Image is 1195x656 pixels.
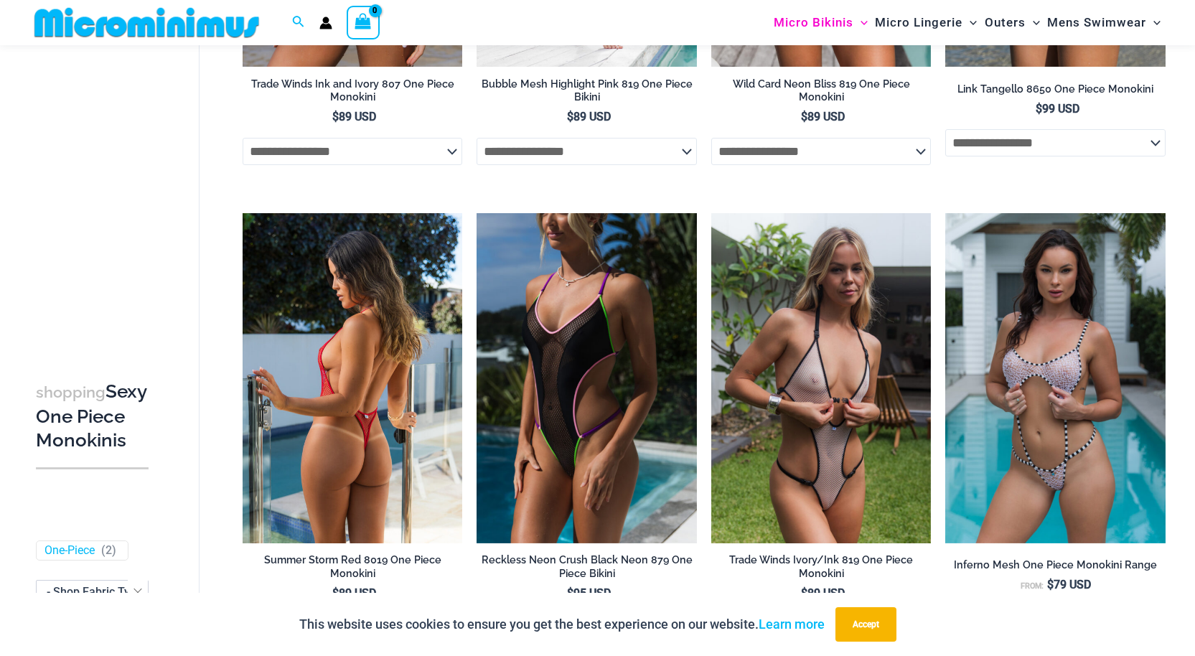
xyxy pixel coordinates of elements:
h2: Summer Storm Red 8019 One Piece Monokini [243,553,463,580]
bdi: 95 USD [567,586,611,600]
a: View Shopping Cart, empty [347,6,380,39]
a: Learn more [759,617,825,632]
a: Trade Winds Ivory/Ink 819 One Piece Monokini [711,553,932,586]
a: Mens SwimwearMenu ToggleMenu Toggle [1044,4,1164,41]
span: Outers [985,4,1026,41]
span: Mens Swimwear [1047,4,1146,41]
a: Link Tangello 8650 One Piece Monokini [945,83,1166,101]
a: Inferno Mesh Black White 8561 One Piece 05Inferno Mesh Olive Fuchsia 8561 One Piece 03Inferno Mes... [945,213,1166,543]
a: Trade Winds Ink and Ivory 807 One Piece Monokini [243,78,463,110]
a: Trade Winds IvoryInk 819 One Piece 06Trade Winds IvoryInk 819 One Piece 03Trade Winds IvoryInk 81... [711,213,932,543]
a: OutersMenu ToggleMenu Toggle [981,4,1044,41]
span: Menu Toggle [853,4,868,41]
bdi: 89 USD [567,110,611,123]
span: $ [1036,102,1042,116]
bdi: 89 USD [332,586,376,600]
nav: Site Navigation [768,2,1166,43]
span: $ [801,110,807,123]
span: $ [801,586,807,600]
span: $ [332,586,339,600]
img: Trade Winds IvoryInk 819 One Piece 06 [711,213,932,543]
img: MM SHOP LOGO FLAT [29,6,265,39]
h2: Link Tangello 8650 One Piece Monokini [945,83,1166,96]
a: Micro BikinisMenu ToggleMenu Toggle [770,4,871,41]
a: Wild Card Neon Bliss 819 One Piece Monokini [711,78,932,110]
span: Menu Toggle [1146,4,1161,41]
h2: Reckless Neon Crush Black Neon 879 One Piece Bikini [477,553,697,580]
h3: Sexy One Piece Monokinis [36,380,149,453]
span: ( ) [101,543,116,558]
span: Micro Lingerie [875,4,962,41]
a: Inferno Mesh One Piece Monokini Range [945,558,1166,577]
bdi: 89 USD [801,586,845,600]
h2: Trade Winds Ink and Ivory 807 One Piece Monokini [243,78,463,104]
iframe: TrustedSite Certified [36,48,165,335]
a: Account icon link [319,17,332,29]
a: One-Piece [44,543,95,558]
bdi: 89 USD [332,110,376,123]
a: Summer Storm Red 8019 One Piece Monokini [243,553,463,586]
a: Summer Storm Red 8019 One Piece 04Summer Storm Red 8019 One Piece 03Summer Storm Red 8019 One Pie... [243,213,463,543]
span: - Shop Fabric Type [37,581,148,603]
p: This website uses cookies to ensure you get the best experience on our website. [299,614,825,635]
span: shopping [36,383,106,401]
a: Reckless Neon Crush Black Neon 879 One Piece 01Reckless Neon Crush Black Neon 879 One Piece 09Rec... [477,213,697,543]
span: $ [567,110,573,123]
a: Reckless Neon Crush Black Neon 879 One Piece Bikini [477,553,697,586]
img: Summer Storm Red 8019 One Piece 03 [243,213,463,543]
a: Bubble Mesh Highlight Pink 819 One Piece Bikini [477,78,697,110]
span: Menu Toggle [962,4,977,41]
span: - Shop Fabric Type [36,580,149,604]
button: Accept [835,607,896,642]
span: Micro Bikinis [774,4,853,41]
bdi: 89 USD [801,110,845,123]
bdi: 79 USD [1047,578,1091,591]
span: $ [1047,578,1054,591]
img: Reckless Neon Crush Black Neon 879 One Piece 01 [477,213,697,543]
span: $ [567,586,573,600]
bdi: 99 USD [1036,102,1079,116]
span: From: [1021,581,1044,591]
h2: Bubble Mesh Highlight Pink 819 One Piece Bikini [477,78,697,104]
h2: Trade Winds Ivory/Ink 819 One Piece Monokini [711,553,932,580]
img: Inferno Mesh Black White 8561 One Piece 05 [945,213,1166,543]
h2: Inferno Mesh One Piece Monokini Range [945,558,1166,572]
h2: Wild Card Neon Bliss 819 One Piece Monokini [711,78,932,104]
a: Search icon link [292,14,305,32]
a: Micro LingerieMenu ToggleMenu Toggle [871,4,980,41]
span: - Shop Fabric Type [47,585,143,599]
span: 2 [106,543,112,557]
span: $ [332,110,339,123]
span: Menu Toggle [1026,4,1040,41]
